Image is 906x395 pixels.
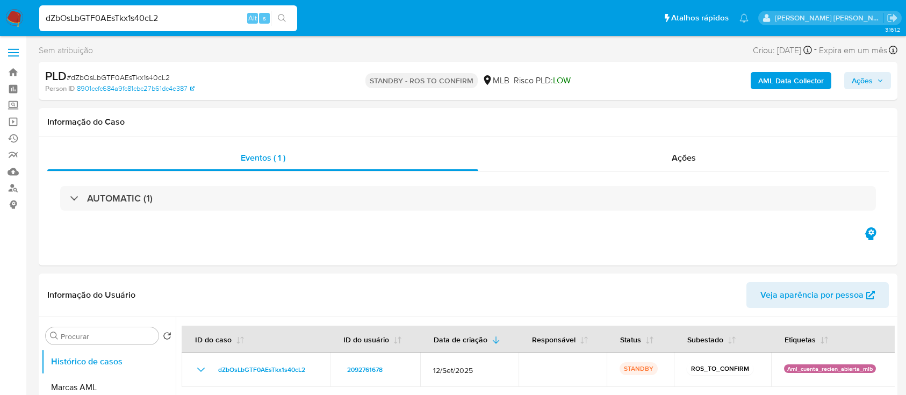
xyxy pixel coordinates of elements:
[482,75,509,87] div: MLB
[514,75,571,87] span: Risco PLD:
[758,72,824,89] b: AML Data Collector
[50,332,59,340] button: Procurar
[739,13,749,23] a: Notificações
[47,117,889,127] h1: Informação do Caso
[45,67,67,84] b: PLD
[61,332,154,341] input: Procurar
[47,290,135,300] h1: Informação do Usuário
[241,152,285,164] span: Eventos ( 1 )
[77,84,195,94] a: 8901ccfc684a9fc81cbc27b61dc4e387
[775,13,883,23] p: alessandra.barbosa@mercadopago.com
[887,12,898,24] a: Sair
[814,43,817,58] span: -
[60,186,876,211] div: AUTOMATIC (1)
[553,74,571,87] span: LOW
[819,45,887,56] span: Expira em um mês
[41,349,176,375] button: Histórico de casos
[844,72,891,89] button: Ações
[39,45,93,56] span: Sem atribuição
[852,72,873,89] span: Ações
[67,72,170,83] span: # dZbOsLbGTF0AEsTkx1s40cL2
[751,72,831,89] button: AML Data Collector
[163,332,171,343] button: Retornar ao pedido padrão
[671,12,729,24] span: Atalhos rápidos
[248,13,257,23] span: Alt
[746,282,889,308] button: Veja aparência por pessoa
[271,11,293,26] button: search-icon
[263,13,266,23] span: s
[760,282,864,308] span: Veja aparência por pessoa
[672,152,696,164] span: Ações
[753,43,812,58] div: Criou: [DATE]
[45,84,75,94] b: Person ID
[365,73,478,88] p: STANDBY - ROS TO CONFIRM
[39,11,297,25] input: Pesquise usuários ou casos...
[87,192,153,204] h3: AUTOMATIC (1)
